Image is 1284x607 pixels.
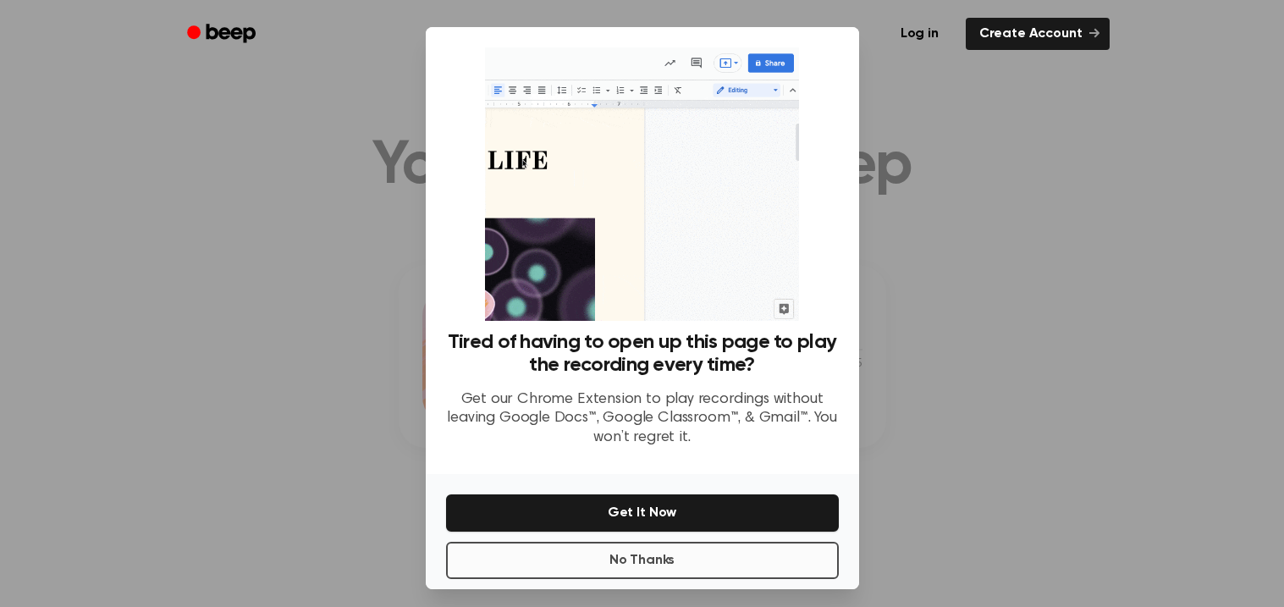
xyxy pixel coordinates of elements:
[966,18,1110,50] a: Create Account
[446,390,839,448] p: Get our Chrome Extension to play recordings without leaving Google Docs™, Google Classroom™, & Gm...
[446,494,839,532] button: Get It Now
[884,14,956,53] a: Log in
[446,542,839,579] button: No Thanks
[485,47,799,321] img: Beep extension in action
[175,18,271,51] a: Beep
[446,331,839,377] h3: Tired of having to open up this page to play the recording every time?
